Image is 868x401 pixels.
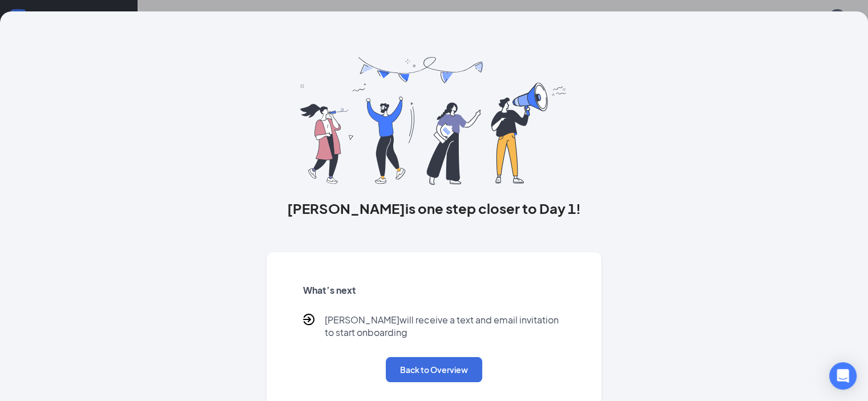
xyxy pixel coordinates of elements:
img: you are all set [300,57,568,185]
div: Open Intercom Messenger [829,362,857,390]
button: Back to Overview [386,357,482,382]
h3: [PERSON_NAME] is one step closer to Day 1! [267,199,601,218]
h5: What’s next [303,284,565,297]
p: [PERSON_NAME] will receive a text and email invitation to start onboarding [325,314,565,339]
